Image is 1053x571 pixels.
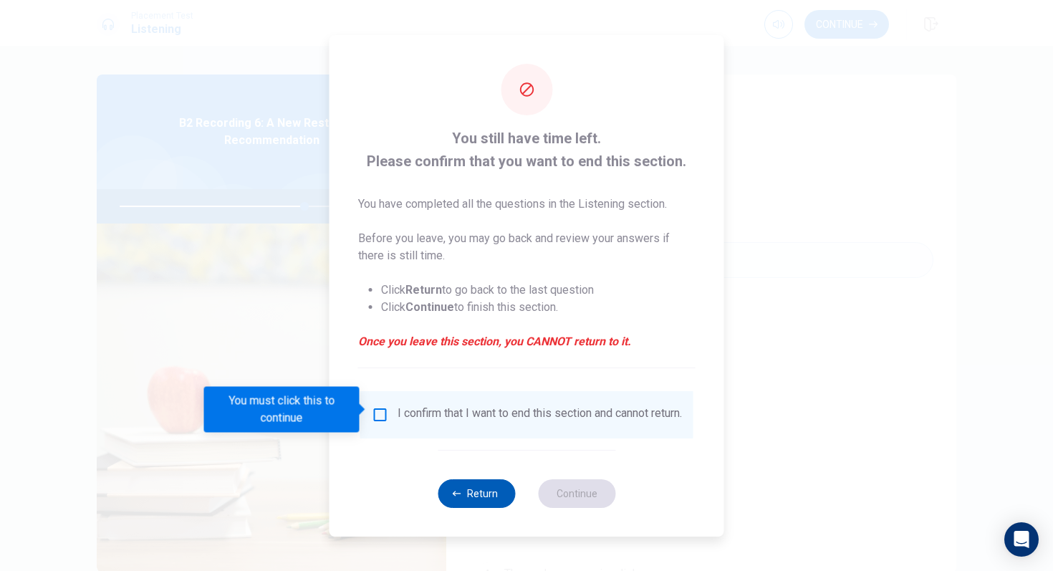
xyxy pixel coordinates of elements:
[358,196,696,213] p: You have completed all the questions in the Listening section.
[405,300,454,314] strong: Continue
[438,479,515,508] button: Return
[538,479,615,508] button: Continue
[358,230,696,264] p: Before you leave, you may go back and review your answers if there is still time.
[372,406,389,423] span: You must click this to continue
[381,282,696,299] li: Click to go back to the last question
[1004,522,1039,557] div: Open Intercom Messenger
[381,299,696,316] li: Click to finish this section.
[204,387,360,433] div: You must click this to continue
[358,127,696,173] span: You still have time left. Please confirm that you want to end this section.
[398,406,682,423] div: I confirm that I want to end this section and cannot return.
[405,283,442,297] strong: Return
[358,333,696,350] em: Once you leave this section, you CANNOT return to it.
